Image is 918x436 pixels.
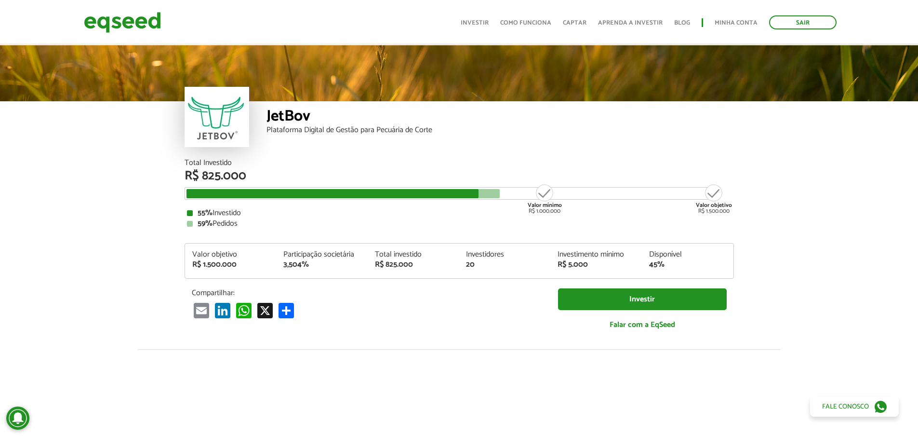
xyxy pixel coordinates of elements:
a: LinkedIn [213,302,232,318]
a: Compartilhar [277,302,296,318]
div: Disponível [649,251,726,259]
div: R$ 1.500.000 [696,183,732,214]
a: Email [192,302,211,318]
a: Aprenda a investir [598,20,663,26]
div: R$ 825.000 [185,170,734,182]
div: R$ 5.000 [558,261,635,269]
div: Investidores [466,251,543,259]
div: Total investido [375,251,452,259]
a: Fale conosco [810,396,899,417]
a: Investir [558,288,727,310]
div: Investimento mínimo [558,251,635,259]
a: Captar [563,20,586,26]
div: JetBov [266,109,734,126]
strong: 55% [198,206,213,219]
strong: Valor mínimo [528,201,562,210]
div: Pedidos [187,220,732,228]
div: R$ 1.000.000 [527,183,563,214]
div: 45% [649,261,726,269]
div: 20 [466,261,543,269]
a: Falar com a EqSeed [558,315,727,335]
a: WhatsApp [234,302,253,318]
strong: 59% [198,217,213,230]
div: R$ 1.500.000 [192,261,269,269]
a: Investir [461,20,489,26]
a: Minha conta [715,20,758,26]
strong: Valor objetivo [696,201,732,210]
img: EqSeed [84,10,161,35]
div: Valor objetivo [192,251,269,259]
a: Como funciona [500,20,551,26]
div: Participação societária [283,251,360,259]
a: Blog [674,20,690,26]
p: Compartilhar: [192,288,544,298]
div: 3,504% [283,261,360,269]
a: Sair [769,15,837,29]
div: Plataforma Digital de Gestão para Pecuária de Corte [266,126,734,134]
a: X [255,302,275,318]
div: Total Investido [185,159,734,167]
div: Investido [187,209,732,217]
div: R$ 825.000 [375,261,452,269]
